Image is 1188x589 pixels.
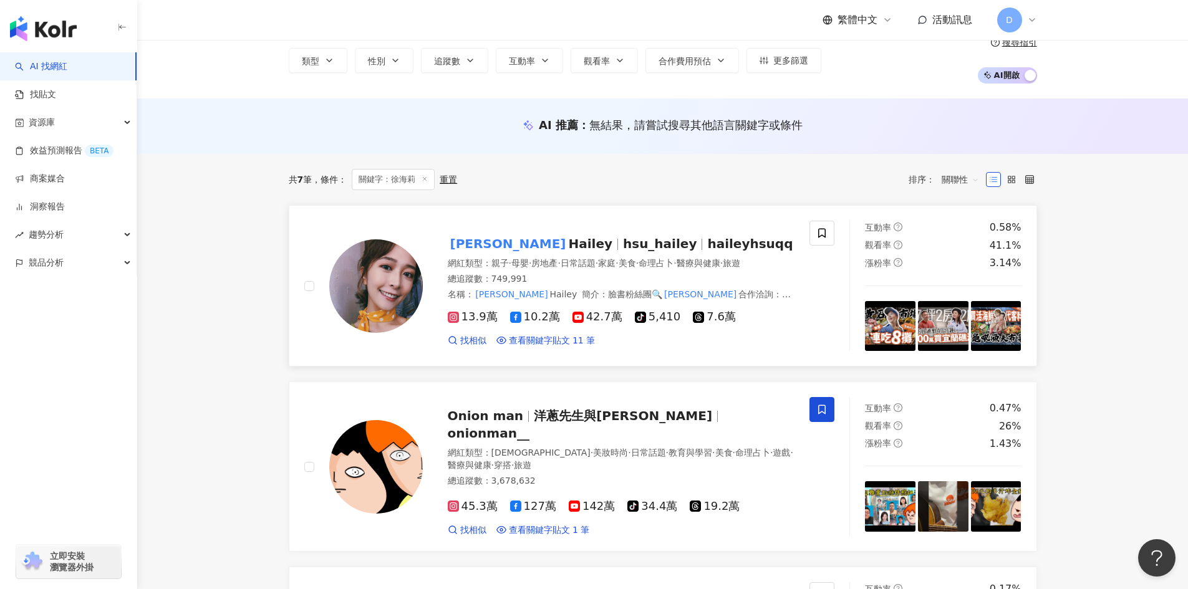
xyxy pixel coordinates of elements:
[15,60,67,73] a: searchAI 找網紅
[491,258,509,268] span: 親子
[29,221,64,249] span: 趨勢分析
[474,287,550,301] mark: [PERSON_NAME]
[448,447,795,471] div: 網紅類型 ：
[297,175,304,184] span: 7
[712,448,715,457] span: ·
[865,240,891,250] span: 觀看率
[865,438,891,448] span: 漲粉率
[746,48,821,73] button: 更多篩選
[636,258,639,268] span: ·
[511,258,529,268] span: 母嬰
[15,89,56,101] a: 找貼文
[628,448,630,457] span: ·
[990,437,1021,451] div: 1.43%
[865,223,891,232] span: 互動率
[368,56,385,66] span: 性別
[569,500,615,513] span: 142萬
[623,236,697,251] span: hsu_hailey
[608,289,662,299] span: 臉書粉絲團🔍
[531,258,558,268] span: 房地產
[549,289,577,299] span: Hailey
[15,231,24,239] span: rise
[865,421,891,431] span: 觀看率
[448,234,569,254] mark: [PERSON_NAME]
[598,258,616,268] span: 家庭
[509,56,535,66] span: 互動率
[20,552,44,572] img: chrome extension
[448,273,795,285] div: 總追蹤數 ： 749,991
[635,310,681,323] span: 5,410
[448,257,795,270] div: 網紅類型 ：
[16,545,121,578] a: chrome extension立即安裝 瀏覽器外掛
[616,258,618,268] span: ·
[494,460,511,470] span: 穿搭
[645,48,739,73] button: 合作費用預估
[584,56,610,66] span: 觀看率
[496,48,563,73] button: 互動率
[514,460,531,470] span: 旅遊
[770,448,773,457] span: ·
[591,448,593,457] span: ·
[448,524,486,537] a: 找相似
[666,448,669,457] span: ·
[1002,37,1037,47] div: 搜尋指引
[289,175,312,184] div: 共 筆
[990,239,1021,252] div: 41.1%
[894,403,902,412] span: question-circle
[29,249,64,277] span: 競品分析
[491,460,494,470] span: ·
[329,239,423,333] img: KOL Avatar
[971,301,1021,352] img: post-image
[15,201,65,213] a: 洞察報告
[932,14,972,26] span: 活動訊息
[510,500,556,513] span: 127萬
[352,169,435,190] span: 關鍵字：徐海莉
[10,16,77,41] img: logo
[894,439,902,448] span: question-circle
[894,223,902,231] span: question-circle
[865,403,891,413] span: 互動率
[593,448,628,457] span: 美妝時尚
[460,524,486,537] span: 找相似
[723,258,740,268] span: 旅遊
[865,258,891,268] span: 漲粉率
[674,258,676,268] span: ·
[448,475,795,487] div: 總追蹤數 ： 3,678,632
[434,56,460,66] span: 追蹤數
[971,481,1021,532] img: post-image
[677,258,720,268] span: 醫療與健康
[15,173,65,185] a: 商案媒合
[773,448,790,457] span: 遊戲
[639,258,674,268] span: 命理占卜
[496,524,590,537] a: 查看關鍵字貼文 1 筆
[773,55,808,65] span: 更多篩選
[302,56,319,66] span: 類型
[991,38,1000,47] span: question-circle
[990,401,1021,415] div: 0.47%
[894,241,902,249] span: question-circle
[448,426,529,441] span: onionman__
[790,448,793,457] span: ·
[627,500,677,513] span: 34.4萬
[693,310,736,323] span: 7.6萬
[918,481,968,532] img: post-image
[496,335,596,347] a: 查看關鍵字貼文 11 筆
[619,258,636,268] span: 美食
[735,448,770,457] span: 命理占卜
[733,448,735,457] span: ·
[631,448,666,457] span: 日常話題
[15,145,113,157] a: 效益預測報告BETA
[999,419,1021,433] div: 26%
[568,236,612,251] span: Hailey
[448,500,498,513] span: 45.3萬
[289,381,1037,552] a: KOL AvatarOnion man洋蔥先生與[PERSON_NAME]onionman__網紅類型：[DEMOGRAPHIC_DATA]·美妝時尚·日常話題·教育與學習·美食·命理占卜·遊戲...
[509,524,590,537] span: 查看關鍵字貼文 1 筆
[990,256,1021,270] div: 3.14%
[838,13,877,27] span: 繁體中文
[1138,539,1176,577] iframe: Help Scout Beacon - Open
[29,108,55,136] span: 資源庫
[1006,13,1013,27] span: D
[448,289,577,299] span: 名稱 ：
[918,301,968,352] img: post-image
[312,175,347,184] span: 條件 ：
